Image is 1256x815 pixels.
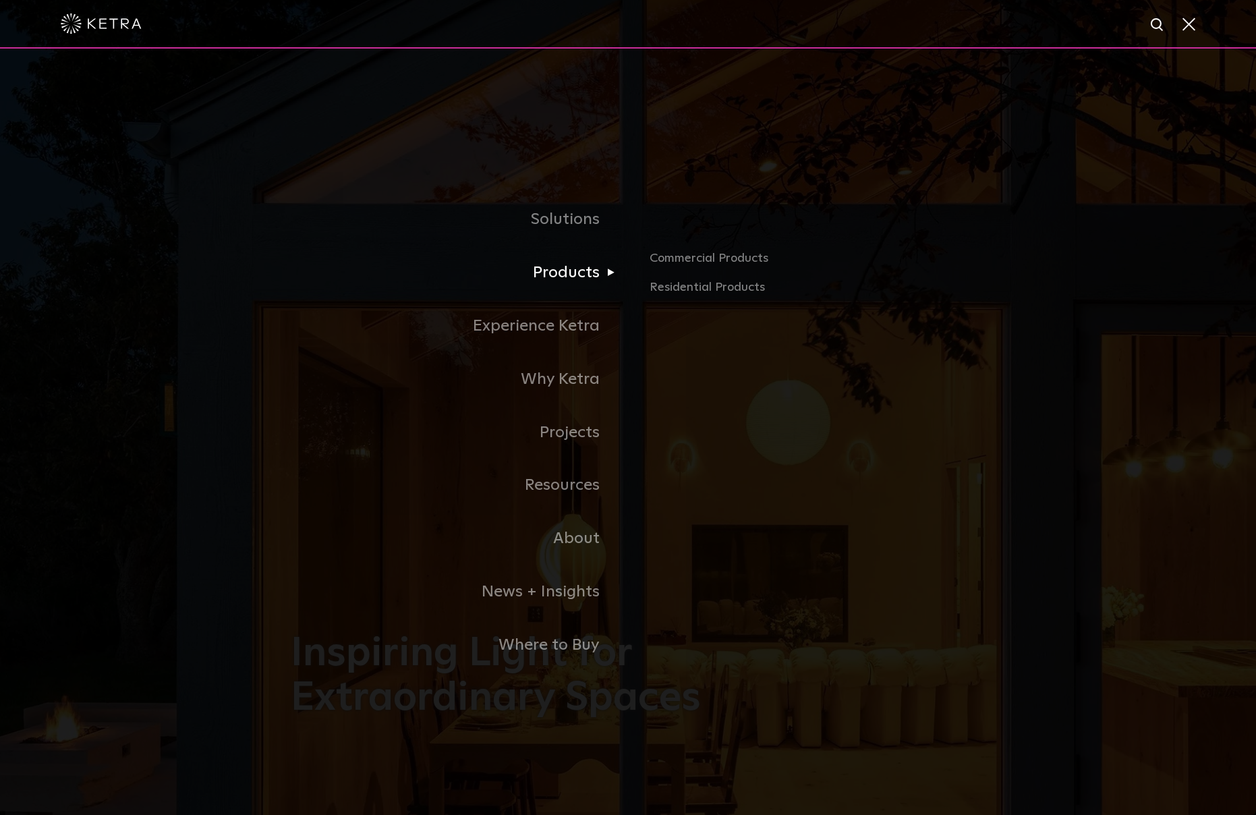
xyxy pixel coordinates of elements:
[291,300,628,353] a: Experience Ketra
[291,193,628,246] a: Solutions
[291,406,628,459] a: Projects
[650,278,965,298] a: Residential Products
[61,13,142,34] img: ketra-logo-2019-white
[291,193,965,671] div: Navigation Menu
[650,248,965,278] a: Commercial Products
[291,353,628,406] a: Why Ketra
[291,619,628,672] a: Where to Buy
[291,565,628,619] a: News + Insights
[1149,17,1166,34] img: search icon
[291,246,628,300] a: Products
[291,459,628,512] a: Resources
[291,512,628,565] a: About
